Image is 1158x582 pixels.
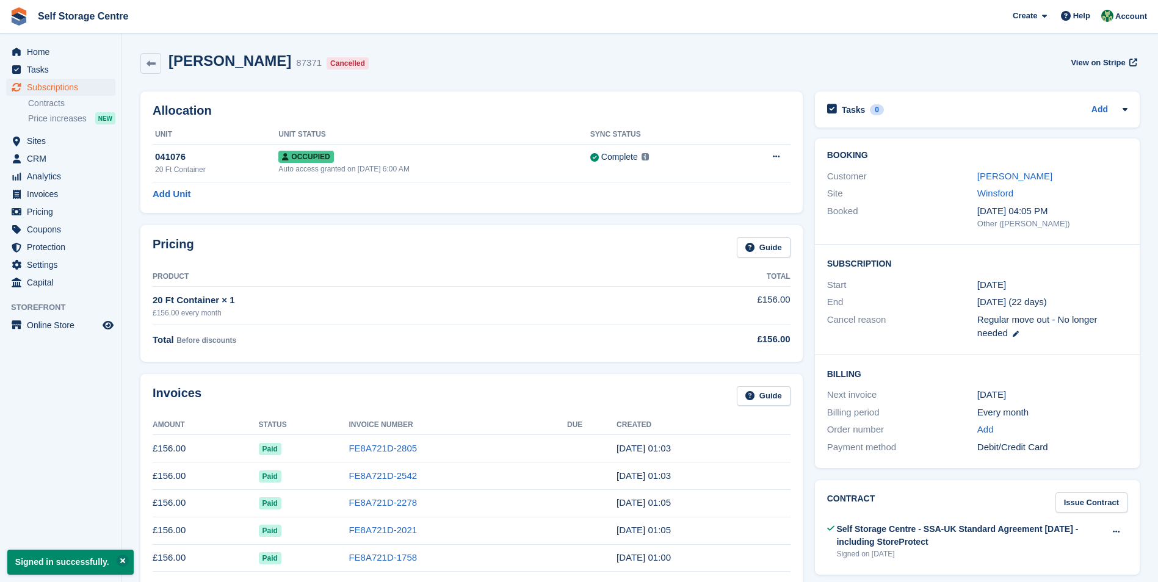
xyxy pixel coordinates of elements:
[6,239,115,256] a: menu
[827,440,977,454] div: Payment method
[836,548,1105,559] div: Signed on [DATE]
[977,314,1098,339] span: Regular move out - No longer needed
[155,164,278,175] div: 20 Ft Container
[610,332,791,347] div: £156.00
[6,256,115,273] a: menu
[153,462,259,490] td: £156.00
[827,406,977,420] div: Billing period
[842,104,866,115] h2: Tasks
[153,334,174,345] span: Total
[827,170,977,184] div: Customer
[1101,10,1113,22] img: Neil Taylor
[827,313,977,340] div: Cancel reason
[827,388,977,402] div: Next invoice
[278,163,590,174] div: Auto access granted on [DATE] 6:00 AM
[642,153,649,160] img: icon-info-grey-7440780725fd019a000dd9b08b2336e03edf1995a4989e88bcd33f0948082b44.svg
[27,43,100,60] span: Home
[27,168,100,185] span: Analytics
[977,204,1127,218] div: [DATE] 04:05 PM
[977,406,1127,420] div: Every month
[278,125,590,145] th: Unit Status
[617,470,671,481] time: 2025-08-25 00:03:23 UTC
[827,492,875,512] h2: Contract
[6,221,115,238] a: menu
[155,150,278,164] div: 041076
[33,6,133,26] a: Self Storage Centre
[28,98,115,109] a: Contracts
[827,257,1127,269] h2: Subscription
[27,79,100,96] span: Subscriptions
[349,415,567,435] th: Invoice Number
[590,125,729,145] th: Sync Status
[101,318,115,332] a: Preview store
[28,113,87,124] span: Price increases
[6,203,115,220] a: menu
[1091,103,1108,117] a: Add
[259,470,281,483] span: Paid
[6,317,115,334] a: menu
[95,112,115,124] div: NEW
[1115,10,1147,23] span: Account
[1066,52,1140,73] a: View on Stripe
[6,168,115,185] a: menu
[153,104,791,118] h2: Allocation
[836,523,1105,548] div: Self Storage Centre - SSA-UK Standard Agreement [DATE] - including StoreProtect
[610,286,791,325] td: £156.00
[153,415,259,435] th: Amount
[1013,10,1037,22] span: Create
[153,307,610,318] div: £156.00 every month
[6,61,115,78] a: menu
[6,79,115,96] a: menu
[610,267,791,287] th: Total
[27,132,100,149] span: Sites
[977,440,1127,454] div: Debit/Credit Card
[977,188,1013,198] a: Winsford
[28,112,115,125] a: Price increases NEW
[153,435,259,462] td: £156.00
[10,7,28,26] img: stora-icon-8386f47178a22dfd0bd8f6a31ec36ba5ce8667c1dd55bd0f319d3a0aa187defe.svg
[153,267,610,287] th: Product
[349,470,417,481] a: FE8A721D-2542
[827,295,977,309] div: End
[27,239,100,256] span: Protection
[259,415,349,435] th: Status
[827,423,977,437] div: Order number
[259,552,281,564] span: Paid
[349,443,417,453] a: FE8A721D-2805
[827,151,1127,160] h2: Booking
[176,336,236,345] span: Before discounts
[1071,57,1125,69] span: View on Stripe
[6,43,115,60] a: menu
[977,171,1052,181] a: [PERSON_NAME]
[153,293,610,307] div: 20 Ft Container × 1
[11,301,121,314] span: Storefront
[349,497,417,508] a: FE8A721D-2278
[6,150,115,167] a: menu
[27,185,100,203] span: Invoices
[7,550,134,575] p: Signed in successfully.
[6,274,115,291] a: menu
[153,386,201,406] h2: Invoices
[6,132,115,149] a: menu
[1055,492,1127,512] a: Issue Contract
[259,443,281,455] span: Paid
[153,517,259,544] td: £156.00
[977,388,1127,402] div: [DATE]
[827,187,977,201] div: Site
[153,237,194,257] h2: Pricing
[977,218,1127,230] div: Other ([PERSON_NAME])
[617,552,671,562] time: 2025-05-25 00:00:25 UTC
[870,104,884,115] div: 0
[27,256,100,273] span: Settings
[327,57,369,70] div: Cancelled
[977,423,994,437] a: Add
[168,52,291,69] h2: [PERSON_NAME]
[617,443,671,453] time: 2025-09-25 00:03:38 UTC
[977,278,1006,292] time: 2025-05-25 00:00:00 UTC
[27,150,100,167] span: CRM
[6,185,115,203] a: menu
[296,56,322,70] div: 87371
[617,415,791,435] th: Created
[737,386,791,406] a: Guide
[827,204,977,230] div: Booked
